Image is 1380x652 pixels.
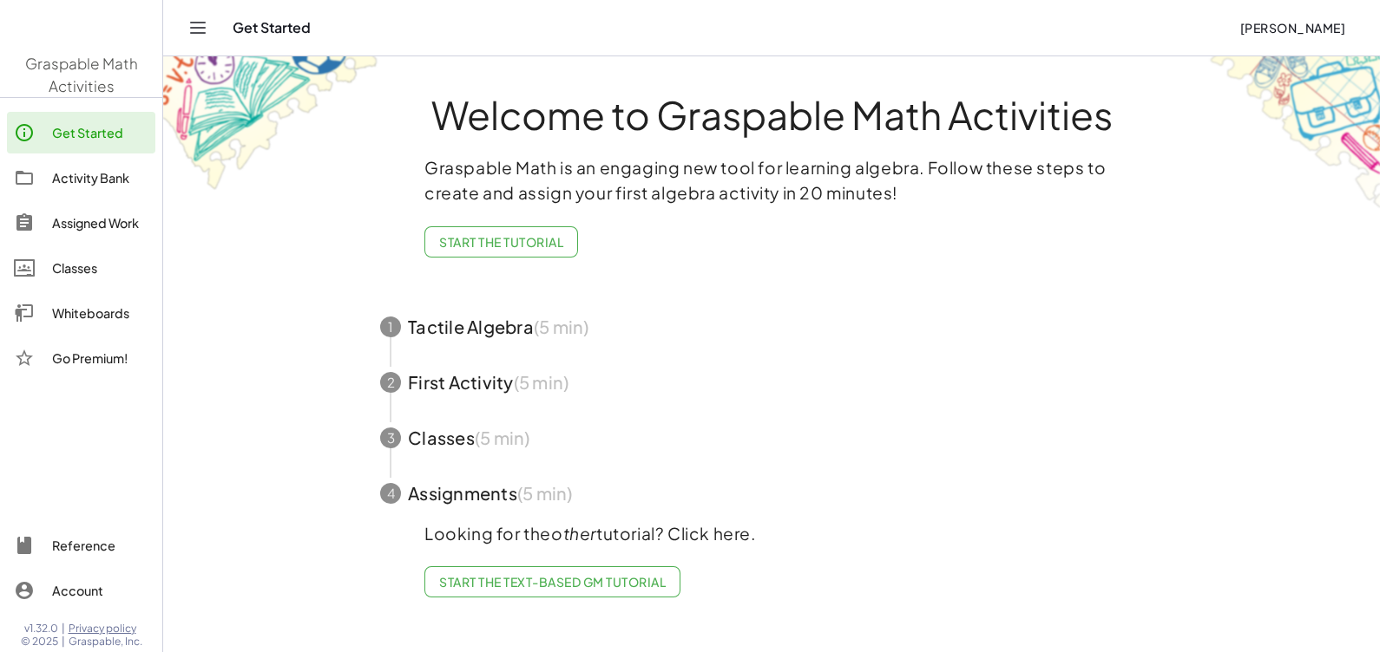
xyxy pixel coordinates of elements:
[52,167,148,188] div: Activity Bank
[69,635,142,649] span: Graspable, Inc.
[21,635,58,649] span: © 2025
[348,95,1195,134] h1: Welcome to Graspable Math Activities
[380,427,401,448] div: 3
[184,14,212,42] button: Toggle navigation
[7,525,155,566] a: Reference
[7,247,155,289] a: Classes
[1239,20,1345,36] span: [PERSON_NAME]
[7,112,155,153] a: Get Started
[52,303,148,323] div: Whiteboards
[1226,12,1359,43] button: [PERSON_NAME]
[7,202,155,244] a: Assigned Work
[62,622,65,636] span: |
[7,157,155,199] a: Activity Bank
[380,372,401,393] div: 2
[424,566,680,597] a: Start the Text-based GM Tutorial
[52,535,148,556] div: Reference
[52,258,148,278] div: Classes
[69,622,142,636] a: Privacy policy
[359,299,1184,355] button: 1Tactile Algebra(5 min)
[439,574,666,590] span: Start the Text-based GM Tutorial
[424,226,578,258] button: Start the Tutorial
[7,292,155,334] a: Whiteboards
[7,570,155,611] a: Account
[25,54,138,95] span: Graspable Math Activities
[52,580,148,601] div: Account
[24,622,58,636] span: v1.32.0
[551,523,596,544] em: other
[380,483,401,504] div: 4
[359,355,1184,410] button: 2First Activity(5 min)
[424,155,1119,205] p: Graspable Math is an engaging new tool for learning algebra. Follow these steps to create and ass...
[52,122,148,143] div: Get Started
[52,212,148,233] div: Assigned Work
[52,348,148,368] div: Go Premium!
[62,635,65,649] span: |
[439,234,563,250] span: Start the Tutorial
[163,55,380,192] img: get-started-bg-ul-Ceg4j33I.png
[359,410,1184,466] button: 3Classes(5 min)
[380,316,401,337] div: 1
[359,466,1184,521] button: 4Assignments(5 min)
[424,521,1119,546] p: Looking for the tutorial? Click here.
